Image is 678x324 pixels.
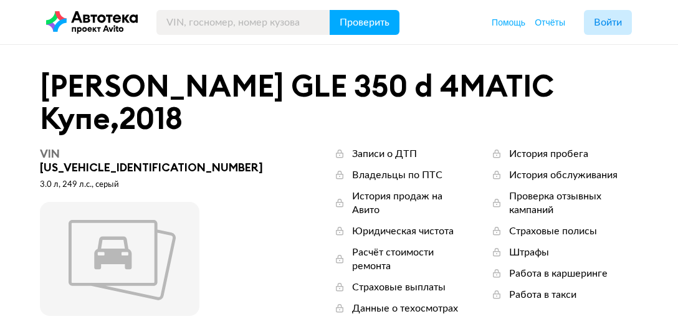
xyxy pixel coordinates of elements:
[40,70,638,135] div: [PERSON_NAME] GLE 350 d 4MATIC Купе , 2018
[492,17,525,27] span: Помощь
[156,10,330,35] input: VIN, госномер, номер кузова
[535,17,565,27] span: Отчёты
[535,16,565,29] a: Отчёты
[509,168,618,182] div: История обслуживания
[509,267,608,280] div: Работа в каршеринге
[330,10,399,35] button: Проверить
[509,224,597,238] div: Страховые полисы
[352,224,454,238] div: Юридическая чистота
[584,10,632,35] button: Войти
[352,168,442,182] div: Владельцы по ПТС
[340,17,389,27] span: Проверить
[40,179,271,191] div: 3.0 л, 249 л.c., серый
[509,245,549,259] div: Штрафы
[40,147,271,174] div: [US_VEHICLE_IDENTIFICATION_NUMBER]
[492,16,525,29] a: Помощь
[509,288,576,302] div: Работа в такси
[509,189,638,217] div: Проверка отзывных кампаний
[352,302,458,315] div: Данные о техосмотрах
[352,280,446,294] div: Страховые выплаты
[509,147,588,161] div: История пробега
[352,245,466,273] div: Расчёт стоимости ремонта
[594,17,622,27] span: Войти
[352,147,417,161] div: Записи о ДТП
[40,146,60,161] span: VIN
[352,189,466,217] div: История продаж на Авито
